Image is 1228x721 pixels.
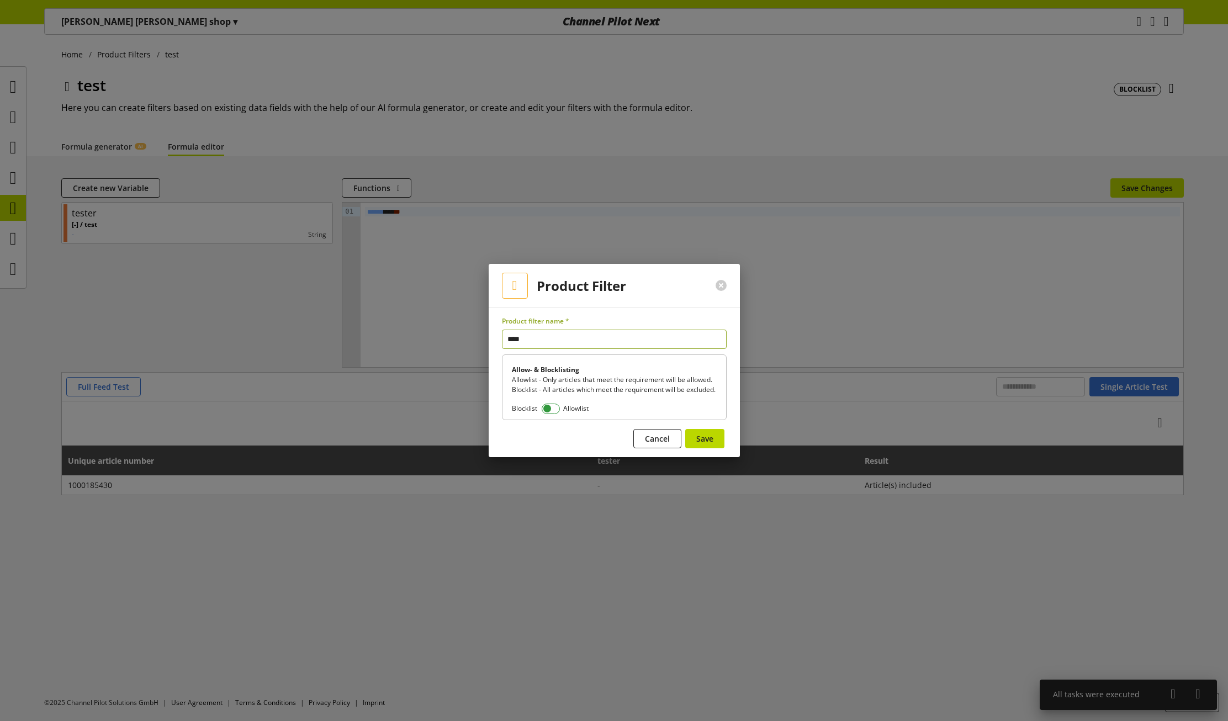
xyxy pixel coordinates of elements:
[512,365,716,375] h3: Allow- & Blocklisting
[512,404,542,413] span: Blocklist
[563,404,589,413] span: Allowlist
[685,429,724,448] button: Save
[537,278,626,293] h2: Product Filter
[633,429,681,448] button: Cancel
[645,433,670,444] span: Cancel
[502,316,569,326] span: Product filter name *
[512,375,716,385] p: Allowlist - Only articles that meet the requirement will be allowed.
[512,385,716,395] p: Blocklist - All articles which meet the requirement will be excluded.
[696,433,713,444] span: Save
